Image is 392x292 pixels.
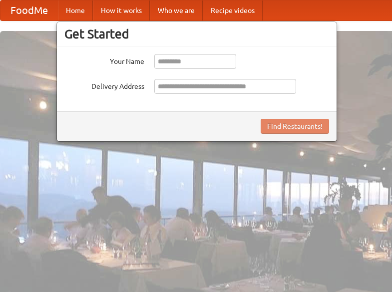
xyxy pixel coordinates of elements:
[58,0,93,20] a: Home
[150,0,203,20] a: Who we are
[93,0,150,20] a: How it works
[64,26,329,41] h3: Get Started
[261,119,329,134] button: Find Restaurants!
[203,0,263,20] a: Recipe videos
[64,54,144,66] label: Your Name
[64,79,144,91] label: Delivery Address
[0,0,58,20] a: FoodMe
